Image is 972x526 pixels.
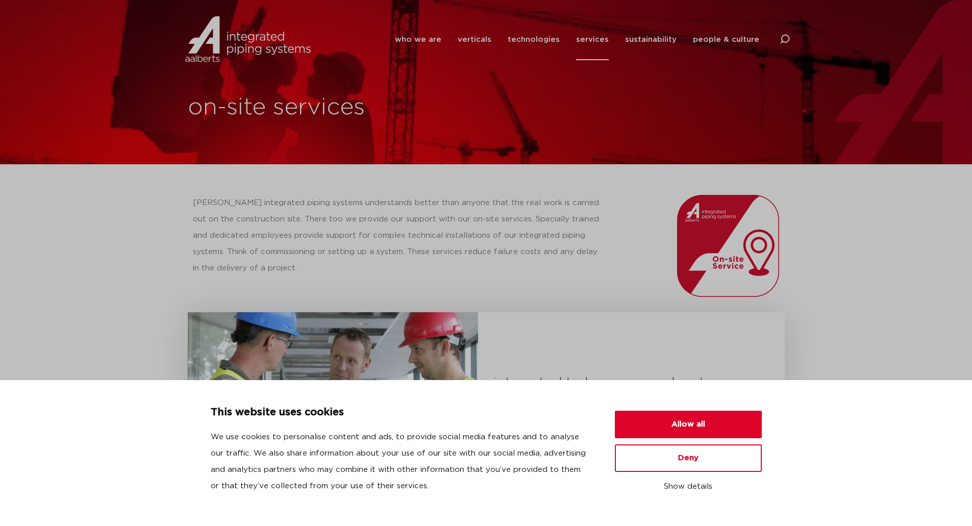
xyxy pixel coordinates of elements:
[211,405,590,421] p: This website uses cookies
[458,19,491,60] a: verticals
[493,373,754,414] h3: interested to learn more about our on-site service?
[615,411,762,438] button: Allow all
[395,19,441,60] a: who we are
[615,444,762,472] button: Deny
[677,195,779,297] img: Aalberts_IPS_icon_onsite_service_rgb
[615,478,762,495] button: Show details
[188,91,481,124] h1: on-site services
[625,19,677,60] a: sustainability
[211,429,590,494] p: We use cookies to personalise content and ads, to provide social media features and to analyse ou...
[193,195,601,277] p: [PERSON_NAME] integrated piping systems understands better than anyone that the real work is carr...
[508,19,560,60] a: technologies
[693,19,759,60] a: people & culture
[395,19,759,60] nav: Menu
[576,19,609,60] a: services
